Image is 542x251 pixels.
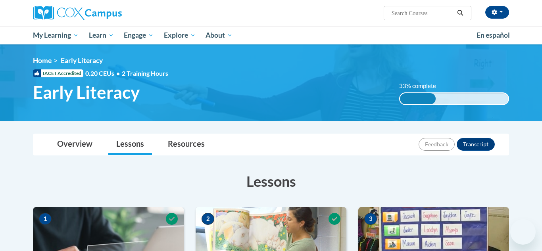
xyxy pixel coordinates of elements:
span: 3 [364,213,377,225]
a: Resources [160,134,213,155]
a: About [201,26,238,44]
a: En español [471,27,515,44]
span: • [116,69,120,77]
a: Home [33,56,52,65]
a: Cox Campus [33,6,184,20]
h3: Lessons [33,171,509,191]
span: IACET Accredited [33,69,83,77]
label: 33% complete [399,82,445,90]
span: 2 Training Hours [122,69,168,77]
div: Main menu [21,26,521,44]
span: 1 [39,213,52,225]
a: Lessons [108,134,152,155]
button: Transcript [457,138,495,151]
button: Feedback [419,138,455,151]
span: My Learning [33,31,79,40]
button: Search [454,8,466,18]
button: Account Settings [485,6,509,19]
a: Learn [84,26,119,44]
span: Learn [89,31,114,40]
a: Overview [49,134,100,155]
span: En español [477,31,510,39]
a: Engage [119,26,159,44]
span: About [206,31,233,40]
span: Engage [124,31,154,40]
span: Early Literacy [33,82,140,103]
span: 2 [202,213,214,225]
a: My Learning [28,26,84,44]
span: Early Literacy [61,56,103,65]
span: Explore [164,31,196,40]
iframe: Button to launch messaging window [510,219,536,245]
img: Cox Campus [33,6,122,20]
a: Explore [159,26,201,44]
div: 33% complete [400,93,436,104]
input: Search Courses [391,8,454,18]
span: 0.20 CEUs [85,69,122,78]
